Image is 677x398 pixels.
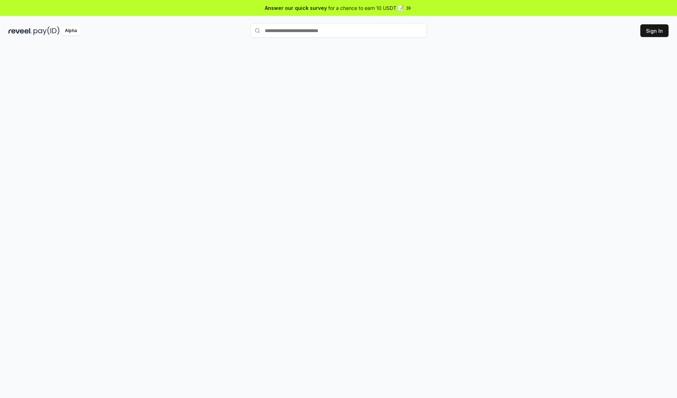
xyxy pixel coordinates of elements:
button: Sign In [640,24,669,37]
div: Alpha [61,26,81,35]
img: reveel_dark [8,26,32,35]
span: Answer our quick survey [265,4,327,12]
img: pay_id [33,26,60,35]
span: for a chance to earn 10 USDT 📝 [328,4,404,12]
